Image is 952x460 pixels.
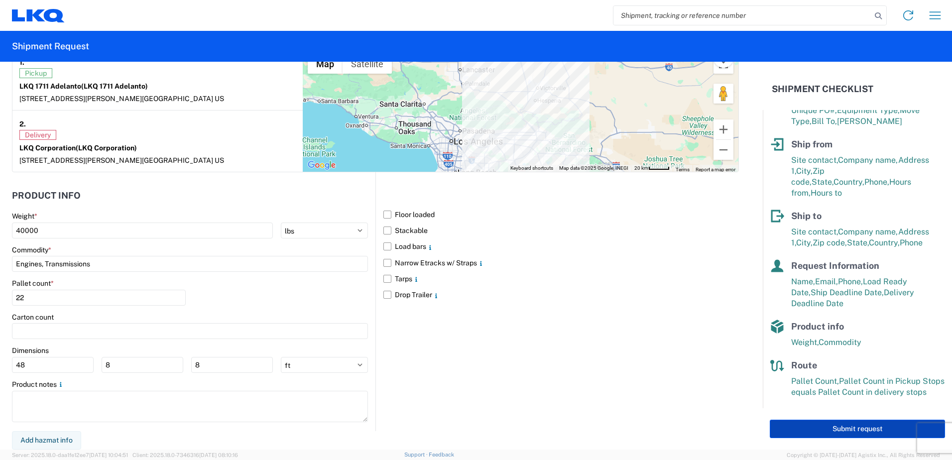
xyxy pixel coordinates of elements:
span: Phone [900,238,923,247]
span: Country, [833,177,864,187]
span: Ship to [791,211,822,221]
span: [DATE] 10:04:51 [89,452,128,458]
span: [STREET_ADDRESS][PERSON_NAME] [19,156,142,164]
span: Ship from [791,139,833,149]
label: Pallet count [12,279,54,288]
span: Email, [815,277,838,286]
button: Submit request [770,420,945,438]
button: Drag Pegman onto the map to open Street View [714,84,733,104]
img: Google [305,159,338,172]
strong: 1. [19,56,24,68]
span: Client: 2025.18.0-7346316 [132,452,238,458]
a: Open this area in Google Maps (opens a new window) [305,159,338,172]
span: Commodity [819,338,861,347]
button: Zoom in [714,119,733,139]
label: Tarps [383,271,739,287]
span: State, [847,238,869,247]
label: Weight [12,212,37,221]
span: Bill To, [812,116,837,126]
button: Add hazmat info [12,431,81,450]
span: Weight, [791,338,819,347]
span: (LKQ 1711 Adelanto) [81,82,148,90]
span: Request Information [791,260,879,271]
span: 20 km [634,165,648,171]
span: Phone, [864,177,889,187]
span: Site contact, [791,155,838,165]
label: Drop Trailer [383,287,739,303]
span: Server: 2025.18.0-daa1fe12ee7 [12,452,128,458]
label: Dimensions [12,346,49,355]
span: Company name, [838,155,898,165]
h2: Shipment Checklist [772,83,873,95]
span: Copyright © [DATE]-[DATE] Agistix Inc., All Rights Reserved [787,451,940,460]
span: Delivery [19,130,56,140]
label: Load bars [383,238,739,254]
span: Country, [869,238,900,247]
span: Name, [791,277,815,286]
label: Carton count [12,313,54,322]
span: Zip code, [813,238,847,247]
span: Company name, [838,227,898,236]
h2: Shipment Request [12,40,89,52]
span: Hours to [811,188,842,198]
strong: 2. [19,117,26,130]
span: [STREET_ADDRESS][PERSON_NAME] [19,95,142,103]
a: Terms [676,167,690,172]
span: Map data ©2025 Google, INEGI [559,165,628,171]
button: Map Scale: 20 km per 39 pixels [631,165,673,172]
label: Commodity [12,245,51,254]
label: Stackable [383,223,739,238]
label: Floor loaded [383,207,739,223]
span: [DATE] 08:10:16 [199,452,238,458]
input: Shipment, tracking or reference number [613,6,871,25]
span: Phone, [838,277,863,286]
span: Ship Deadline Date, [811,288,884,297]
a: Support [404,452,429,458]
a: Report a map error [696,167,735,172]
button: Show street map [308,54,343,74]
span: Unique PO#, [791,106,837,115]
span: Pickup [19,68,52,78]
span: Equipment Type, [837,106,900,115]
button: Zoom out [714,140,733,160]
span: (LKQ Corporation) [76,144,137,152]
label: Narrow Etracks w/ Straps [383,255,739,271]
span: [GEOGRAPHIC_DATA] US [142,156,224,164]
a: Feedback [429,452,454,458]
span: Pallet Count, [791,376,839,386]
span: City, [796,238,813,247]
span: [PERSON_NAME] [837,116,902,126]
strong: LKQ Corporation [19,144,137,152]
span: State, [812,177,833,187]
span: Pallet Count in Pickup Stops equals Pallet Count in delivery stops [791,376,945,397]
input: L [12,357,94,373]
label: Product notes [12,380,65,389]
span: Route [791,360,817,370]
input: H [191,357,273,373]
span: Product info [791,321,844,332]
input: W [102,357,183,373]
span: Site contact, [791,227,838,236]
button: Keyboard shortcuts [510,165,553,172]
strong: LKQ 1711 Adelanto [19,82,148,90]
h2: Product Info [12,191,81,201]
span: [GEOGRAPHIC_DATA] US [142,95,224,103]
button: Show satellite imagery [343,54,392,74]
span: City, [796,166,813,176]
